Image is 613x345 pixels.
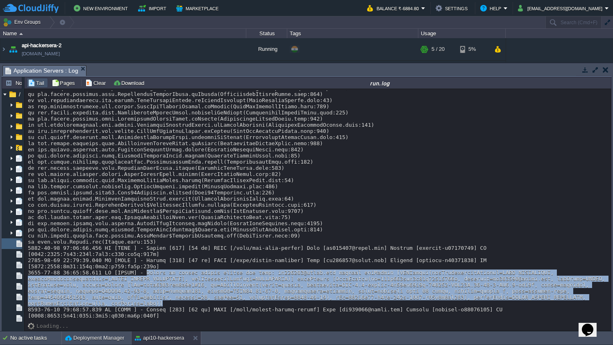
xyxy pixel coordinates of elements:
button: Download [113,79,147,87]
div: Loading... [36,323,68,329]
button: Pages [52,79,77,87]
button: Deployment Manager [65,334,124,342]
button: Settings [436,3,470,13]
a: / [17,91,22,98]
img: AMDAwAAAACH5BAEAAAAALAAAAAABAAEAAAICRAEAOw== [19,33,23,35]
button: Env Groups [3,16,43,28]
div: 5 / 20 [431,38,445,60]
div: run.log [150,80,610,87]
button: Help [480,3,504,13]
button: New Environment [74,3,130,13]
div: 5% [460,38,487,60]
a: [DOMAIN_NAME] [22,50,60,58]
button: Clear [85,79,108,87]
img: AMDAwAAAACH5BAEAAAAALAAAAAABAAEAAAICRAEAOw== [7,38,19,60]
a: api-hackersera-2 [22,41,61,50]
div: Tags [288,29,418,38]
div: 7 / 36 [431,61,445,83]
img: AMDAwAAAACH5BAEAAAAALAAAAAABAAEAAAICRAEAOw== [0,61,7,83]
span: Application Servers : Log [5,66,78,76]
div: Usage [419,29,505,38]
button: [EMAIL_ADDRESS][DOMAIN_NAME] [518,3,605,13]
button: Tail [28,79,47,87]
button: Marketplace [176,3,221,13]
div: Running [246,61,287,83]
button: Import [138,3,169,13]
button: Balance ₹-6884.80 [367,3,421,13]
div: Running [246,38,287,60]
div: No active tasks [10,331,61,345]
button: Node ID: 199130 [5,79,57,87]
div: Name [1,29,246,38]
img: AMDAwAAAACH5BAEAAAAALAAAAAABAAEAAAICRAEAOw== [28,323,36,329]
img: CloudJiffy [3,3,59,14]
img: AMDAwAAAACH5BAEAAAAALAAAAAABAAEAAAICRAEAOw== [0,38,7,60]
div: 5% [460,61,487,83]
div: Status [247,29,287,38]
button: api10-hackersera [135,334,184,342]
img: AMDAwAAAACH5BAEAAAAALAAAAAABAAEAAAICRAEAOw== [7,61,19,83]
iframe: chat widget [579,312,605,337]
